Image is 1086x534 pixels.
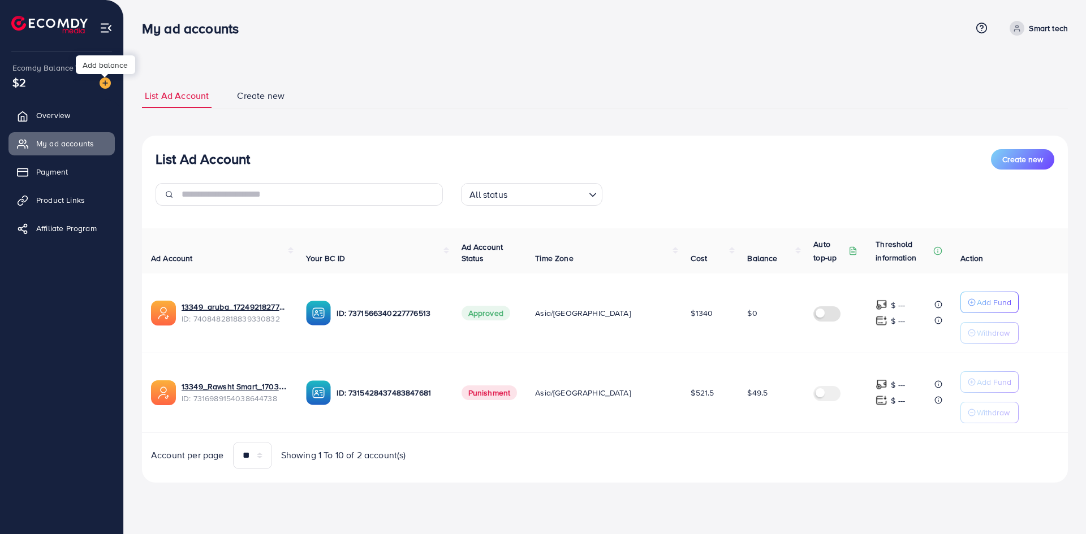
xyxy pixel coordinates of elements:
[151,301,176,325] img: ic-ads-acc.e4c84228.svg
[12,74,26,90] span: $2
[8,104,115,127] a: Overview
[337,386,443,400] p: ID: 7315428437483847681
[182,301,288,324] div: <span class='underline'>13349_aruba_1724921827762</span></br>7408482818839330832
[182,381,288,392] a: 13349_Rawsht Smart_1703619306054
[891,314,905,328] p: $ ---
[182,301,288,312] a: 13349_aruba_1724921827762
[145,89,209,102] span: List Ad Account
[876,394,887,406] img: top-up amount
[12,62,74,73] span: Ecomdy Balance
[511,184,584,203] input: Search for option
[977,375,1011,389] p: Add Fund
[36,138,94,149] span: My ad accounts
[960,253,983,264] span: Action
[156,151,250,167] h3: List Ad Account
[306,380,331,405] img: ic-ba-acc.ded83a64.svg
[876,379,887,390] img: top-up amount
[891,378,905,392] p: $ ---
[8,132,115,155] a: My ad accounts
[747,253,777,264] span: Balance
[813,237,846,264] p: Auto top-up
[535,307,631,319] span: Asia/[GEOGRAPHIC_DATA]
[747,307,757,319] span: $0
[876,237,931,264] p: Threshold information
[8,189,115,211] a: Product Links
[142,20,248,37] h3: My ad accounts
[691,253,707,264] span: Cost
[462,385,518,400] span: Punishment
[960,322,1019,344] button: Withdraw
[876,315,887,327] img: top-up amount
[100,21,113,34] img: menu
[747,387,768,398] span: $49.5
[462,306,510,320] span: Approved
[1038,483,1078,526] iframe: Chat
[151,380,176,405] img: ic-ads-acc.e4c84228.svg
[691,387,714,398] span: $521.5
[461,183,602,206] div: Search for option
[151,253,193,264] span: Ad Account
[36,110,70,121] span: Overview
[960,292,1019,313] button: Add Fund
[467,186,510,203] span: All status
[691,307,713,319] span: $1340
[100,77,111,89] img: image
[876,299,887,311] img: top-up amount
[1002,154,1043,165] span: Create new
[306,301,331,325] img: ic-ba-acc.ded83a64.svg
[977,406,1010,419] p: Withdraw
[977,296,1011,309] p: Add Fund
[960,402,1019,423] button: Withdraw
[306,253,345,264] span: Your BC ID
[960,371,1019,393] button: Add Fund
[182,381,288,404] div: <span class='underline'>13349_Rawsht Smart_1703619306054</span></br>7316989154038644738
[11,16,88,33] img: logo
[977,326,1010,340] p: Withdraw
[535,387,631,398] span: Asia/[GEOGRAPHIC_DATA]
[1005,21,1068,36] a: Smart tech
[237,89,285,102] span: Create new
[281,449,406,462] span: Showing 1 To 10 of 2 account(s)
[36,223,97,234] span: Affiliate Program
[991,149,1054,170] button: Create new
[337,306,443,320] p: ID: 7371566340227776513
[891,298,905,312] p: $ ---
[1029,21,1068,35] p: Smart tech
[535,253,573,264] span: Time Zone
[891,394,905,407] p: $ ---
[151,449,224,462] span: Account per page
[182,313,288,324] span: ID: 7408482818839330832
[8,160,115,183] a: Payment
[76,55,135,74] div: Add balance
[182,393,288,404] span: ID: 7316989154038644738
[36,194,85,206] span: Product Links
[36,166,68,177] span: Payment
[462,241,503,264] span: Ad Account Status
[8,217,115,240] a: Affiliate Program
